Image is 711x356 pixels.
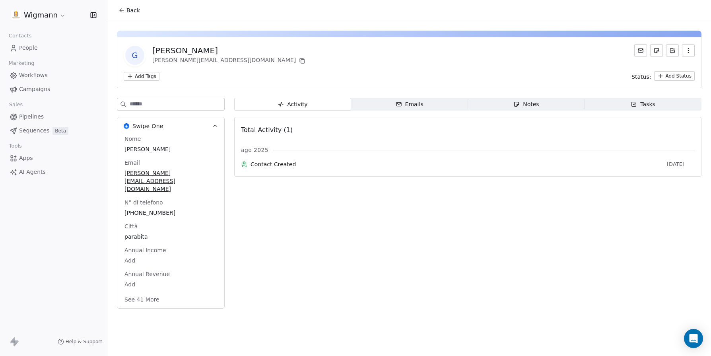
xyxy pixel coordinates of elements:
span: Annual Revenue [123,270,171,278]
span: Add [124,257,217,265]
a: Campaigns [6,83,101,96]
a: SequencesBeta [6,124,101,137]
span: G [125,46,144,65]
span: [PHONE_NUMBER] [124,209,217,217]
span: People [19,44,38,52]
span: Workflows [19,71,48,80]
span: Pipelines [19,113,44,121]
span: Add [124,280,217,288]
span: Contacts [5,30,35,42]
div: Emails [396,100,423,109]
a: AI Agents [6,165,101,179]
span: Back [126,6,140,14]
a: Pipelines [6,110,101,123]
span: Città [123,222,139,230]
a: Apps [6,152,101,165]
span: Nome [123,135,142,143]
img: Swipe One [124,123,129,129]
span: Beta [52,127,68,135]
span: Marketing [5,57,38,69]
span: Apps [19,154,33,162]
span: Wigmann [24,10,58,20]
div: [PERSON_NAME][EMAIL_ADDRESS][DOMAIN_NAME] [152,56,307,66]
div: Tasks [631,100,655,109]
img: 1630668995401.jpeg [11,10,21,20]
button: Swipe OneSwipe One [117,117,224,135]
button: Wigmann [10,8,68,22]
a: Workflows [6,69,101,82]
div: Open Intercom Messenger [684,329,703,348]
span: parabita [124,233,217,241]
button: Add Tags [124,72,159,81]
span: Status: [631,73,651,81]
span: Contact Created [251,160,664,168]
span: Sequences [19,126,49,135]
div: [PERSON_NAME] [152,45,307,56]
span: N° di telefono [123,198,165,206]
span: Help & Support [66,338,102,345]
div: Notes [513,100,539,109]
span: Tools [6,140,25,152]
span: Total Activity (1) [241,126,293,134]
button: See 41 More [120,292,164,307]
span: Annual Income [123,246,168,254]
span: Swipe One [132,122,163,130]
span: [PERSON_NAME] [124,145,217,153]
span: [DATE] [667,161,695,167]
a: Help & Support [58,338,102,345]
button: Back [114,3,145,18]
span: AI Agents [19,168,46,176]
div: Swipe OneSwipe One [117,135,224,308]
span: Sales [6,99,26,111]
a: People [6,41,101,54]
span: Campaigns [19,85,50,93]
button: Add Status [654,71,695,81]
span: ago 2025 [241,146,268,154]
span: Email [123,159,142,167]
span: [PERSON_NAME][EMAIL_ADDRESS][DOMAIN_NAME] [124,169,217,193]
